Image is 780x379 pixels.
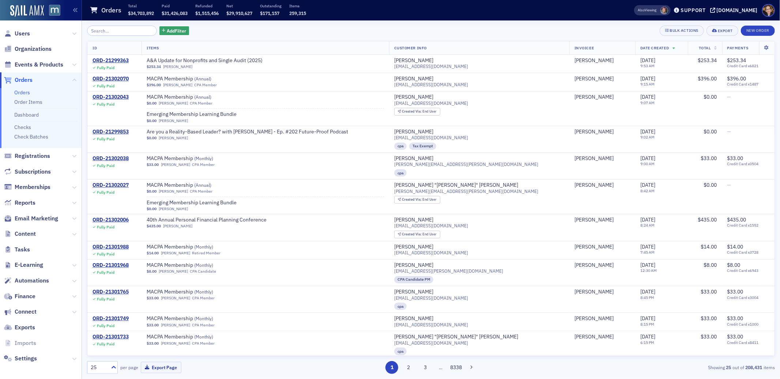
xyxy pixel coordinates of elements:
[97,225,114,230] div: Fully Paid
[640,134,655,140] time: 9:02 AM
[394,57,433,64] div: [PERSON_NAME]
[4,30,30,38] a: Users
[574,182,614,189] a: [PERSON_NAME]
[93,334,129,340] a: ORD-21301733
[147,94,239,101] a: MACPA Membership (Annual)
[706,26,738,36] button: Export
[4,45,52,53] a: Organizations
[14,124,31,130] a: Checks
[394,64,468,69] span: [EMAIL_ADDRESS][DOMAIN_NAME]
[394,217,433,223] a: [PERSON_NAME]
[394,162,538,167] span: [PERSON_NAME][EMAIL_ADDRESS][PERSON_NAME][DOMAIN_NAME]
[574,57,630,64] span: Linda Gardner
[394,250,468,255] span: [EMAIL_ADDRESS][DOMAIN_NAME]
[402,361,415,374] button: 2
[394,129,433,135] a: [PERSON_NAME]
[640,94,655,100] span: [DATE]
[640,57,655,64] span: [DATE]
[15,199,35,207] span: Reports
[698,75,717,82] span: $396.00
[289,3,306,8] p: Items
[640,250,655,255] time: 7:45 AM
[226,10,252,16] span: $29,910,627
[10,5,44,17] img: SailAMX
[194,182,211,188] span: ( Annual )
[574,289,614,295] a: [PERSON_NAME]
[394,169,407,177] div: cpa
[4,355,37,363] a: Settings
[574,155,614,162] a: [PERSON_NAME]
[394,315,433,322] a: [PERSON_NAME]
[574,262,614,269] a: [PERSON_NAME]
[574,57,614,64] div: [PERSON_NAME]
[93,129,129,135] div: ORD-21299853
[640,63,655,68] time: 9:53 AM
[93,262,129,269] div: ORD-21301968
[147,57,263,64] span: A&A Update for Nonprofits and Single Audit (2025)
[385,361,398,374] button: 1
[147,45,159,50] span: Items
[727,250,769,255] span: Credit Card x3728
[727,128,731,135] span: —
[698,216,717,223] span: $435.00
[93,76,129,82] a: ORD-21302070
[394,45,427,50] span: Customer Info
[93,217,129,223] a: ORD-21302006
[226,3,252,8] p: Net
[640,100,655,105] time: 9:07 AM
[574,129,614,135] a: [PERSON_NAME]
[717,7,758,14] div: [DOMAIN_NAME]
[44,5,60,17] a: View Homepage
[394,289,433,295] a: [PERSON_NAME]
[640,75,655,82] span: [DATE]
[97,84,114,88] div: Fully Paid
[260,3,282,8] p: Outstanding
[402,198,437,202] div: End User
[161,323,190,327] a: [PERSON_NAME]
[15,183,50,191] span: Memberships
[727,57,746,64] span: $253.34
[394,244,433,250] div: [PERSON_NAME]
[147,83,161,87] span: $396.00
[4,168,51,176] a: Subscriptions
[409,143,436,150] div: Tax Exempt
[574,76,614,82] div: [PERSON_NAME]
[194,262,213,268] span: ( Monthly )
[4,339,36,347] a: Imports
[147,262,239,269] span: MACPA Membership
[97,137,114,141] div: Fully Paid
[194,315,213,321] span: ( Monthly )
[147,289,239,295] span: MACPA Membership
[660,7,668,14] span: Meghan Will
[161,296,190,300] a: [PERSON_NAME]
[394,223,468,228] span: [EMAIL_ADDRESS][DOMAIN_NAME]
[147,206,157,211] span: $0.00
[574,334,614,340] a: [PERSON_NAME]
[162,10,188,16] span: $31,426,083
[147,224,161,228] span: $435.00
[147,289,239,295] a: MACPA Membership (Monthly)
[159,26,189,35] button: AddFilter
[574,217,614,223] a: [PERSON_NAME]
[660,26,704,36] button: Bulk Actions
[147,217,267,223] a: 40th Annual Personal Financial Planning Conference
[147,334,239,340] span: MACPA Membership
[704,128,717,135] span: $0.00
[4,215,58,223] a: Email Marketing
[93,155,129,162] div: ORD-21302038
[147,182,239,189] a: MACPA Membership (Annual)
[147,155,239,162] a: MACPA Membership (Monthly)
[93,57,129,64] div: ORD-21299363
[727,45,749,50] span: Payments
[394,143,407,150] div: cpa
[167,27,186,34] span: Add Filter
[762,4,775,17] span: Profile
[727,182,731,188] span: —
[15,168,51,176] span: Subscriptions
[4,76,33,84] a: Orders
[161,162,190,167] a: [PERSON_NAME]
